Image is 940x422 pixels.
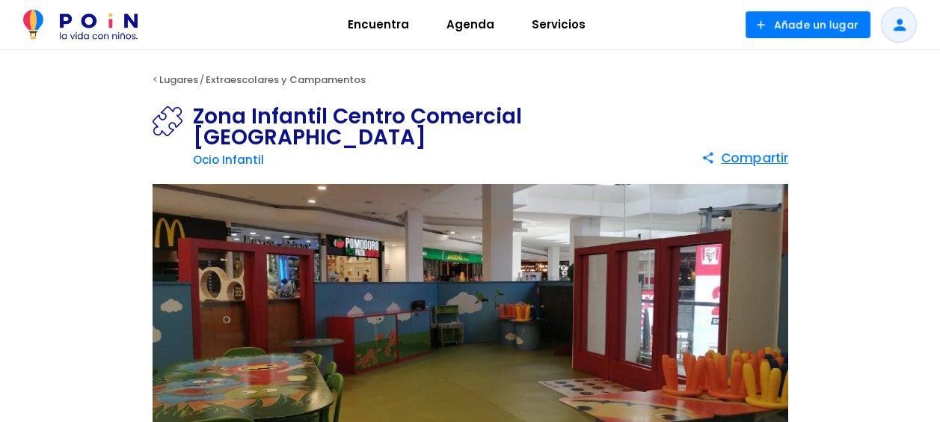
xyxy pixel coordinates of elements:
button: Compartir [701,144,788,171]
a: Extraescolares y Campamentos [206,73,366,87]
span: Encuentra [341,13,416,37]
a: Agenda [428,7,513,43]
a: Encuentra [329,7,428,43]
span: Servicios [525,13,592,37]
img: Ocio Infantil [153,106,193,136]
h1: Zona Infantil Centro Comercial [GEOGRAPHIC_DATA] [193,106,701,148]
button: Añade un lugar [746,11,870,38]
div: < / [134,69,807,91]
a: Lugares [159,73,198,87]
a: Ocio Infantil [193,152,264,168]
span: Agenda [440,13,501,37]
a: Servicios [513,7,604,43]
img: POiN [23,10,138,40]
